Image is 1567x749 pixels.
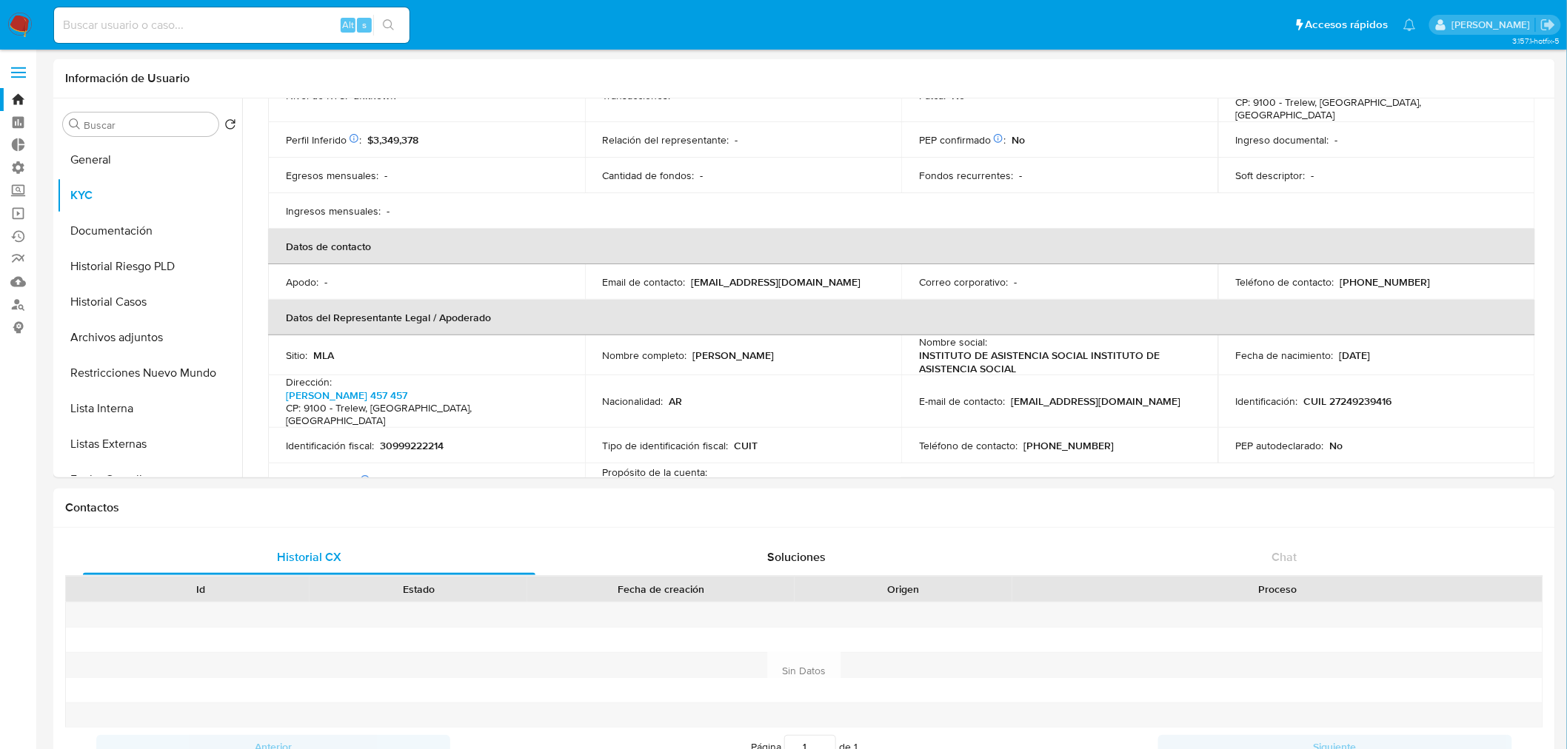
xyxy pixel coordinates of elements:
th: Datos del Representante Legal / Apoderado [268,300,1535,335]
p: - [701,169,704,182]
input: Buscar usuario o caso... [54,16,410,35]
p: Apodo : [286,275,318,289]
p: Transacciones : [603,89,671,102]
p: - [387,204,390,218]
a: [PERSON_NAME] 457 457 [286,388,407,403]
p: Fondos recurrentes : [919,169,1013,182]
p: Propósito de la cuenta : [603,466,708,479]
span: $3,349,378 [367,132,418,147]
p: PEP autodeclarado : [1236,439,1324,452]
p: Perfil Inferido : [286,133,361,147]
p: PEP confirmado : [286,474,372,488]
p: - [1014,275,1017,289]
p: Egresos mensuales : [286,169,378,182]
p: Fecha de nacimiento : [1236,349,1334,362]
button: KYC [57,178,242,213]
th: Datos de contacto [268,229,1535,264]
p: Identificación fiscal : [286,439,374,452]
p: [EMAIL_ADDRESS][DOMAIN_NAME] [692,275,861,289]
h4: CP: 9100 - Trelew, [GEOGRAPHIC_DATA], [GEOGRAPHIC_DATA] [286,402,561,428]
button: Historial Casos [57,284,242,320]
div: Estado [320,582,517,597]
p: ignacio.bagnardi@mercadolibre.com [1451,18,1535,32]
p: MLA [313,349,334,362]
h1: Contactos [65,500,1543,515]
p: 30999222214 [380,439,444,452]
p: CUIT [735,439,758,452]
p: Dirección : [286,375,332,389]
button: General [57,142,242,178]
span: Historial CX [277,548,341,565]
div: Origen [805,582,1002,597]
div: Id [102,582,299,597]
p: - [384,169,387,182]
p: [EMAIL_ADDRESS][DOMAIN_NAME] [1011,394,1180,408]
p: AR [669,394,683,408]
div: Fecha de creación [538,582,784,597]
button: Listas Externas [57,426,242,462]
button: Documentación [57,213,242,249]
span: Alt [342,18,354,32]
p: INSTITUTO DE ASISTENCIA SOCIAL INSTITUTO DE ASISTENCIA SOCIAL [919,349,1195,375]
p: - [735,133,738,147]
button: Historial Riesgo PLD [57,249,242,284]
button: Archivos adjuntos [57,320,242,355]
p: [PHONE_NUMBER] [1023,439,1114,452]
p: - [1312,169,1314,182]
a: Notificaciones [1403,19,1416,31]
div: Proceso [1023,582,1532,597]
p: Identificación : [1236,394,1298,408]
p: - [324,275,327,289]
p: Sitio : [286,349,307,362]
span: Chat [1272,548,1297,565]
button: Fecha Compliant [57,462,242,497]
p: No [1330,439,1343,452]
p: No [378,474,392,488]
p: Teléfono de contacto : [919,439,1018,452]
p: Fatca : [919,89,946,102]
p: - [1019,169,1022,182]
p: [DATE] [1340,349,1371,362]
p: Nombre completo : [603,349,687,362]
input: Buscar [84,118,213,132]
button: Buscar [69,118,81,130]
p: Correo corporativo : [919,275,1008,289]
button: search-icon [373,15,404,36]
p: Nacionalidad : [603,394,664,408]
p: Teléfono de contacto : [1236,275,1334,289]
p: - [677,89,680,102]
p: Nombre social : [919,335,987,349]
p: Ingreso documental : [1236,133,1329,147]
p: No [1012,133,1025,147]
p: Ingresos mensuales : [286,204,381,218]
p: CUIL 27249239416 [1304,394,1392,408]
p: PEP confirmado : [919,133,1006,147]
p: Relación del representante : [603,133,729,147]
p: Cantidad de fondos : [603,169,695,182]
p: Soft descriptor : [1236,169,1306,182]
p: Email de contacto : [603,275,686,289]
button: Volver al orden por defecto [224,118,236,135]
a: Salir [1540,17,1556,33]
p: E-mail de contacto : [919,394,1005,408]
p: unknown [353,89,396,102]
h4: CP: 9100 - Trelew, [GEOGRAPHIC_DATA], [GEOGRAPHIC_DATA] [1236,96,1511,122]
button: Restricciones Nuevo Mundo [57,355,242,391]
span: s [362,18,367,32]
h1: Información de Usuario [65,71,190,86]
span: Soluciones [768,548,826,565]
p: Tipo de identificación fiscal : [603,439,729,452]
p: No [952,89,965,102]
p: [PERSON_NAME] [693,349,775,362]
p: Nivel de KYC : [286,89,347,102]
button: Lista Interna [57,391,242,426]
p: [PHONE_NUMBER] [1340,275,1431,289]
span: Accesos rápidos [1306,17,1389,33]
p: - [1335,133,1338,147]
